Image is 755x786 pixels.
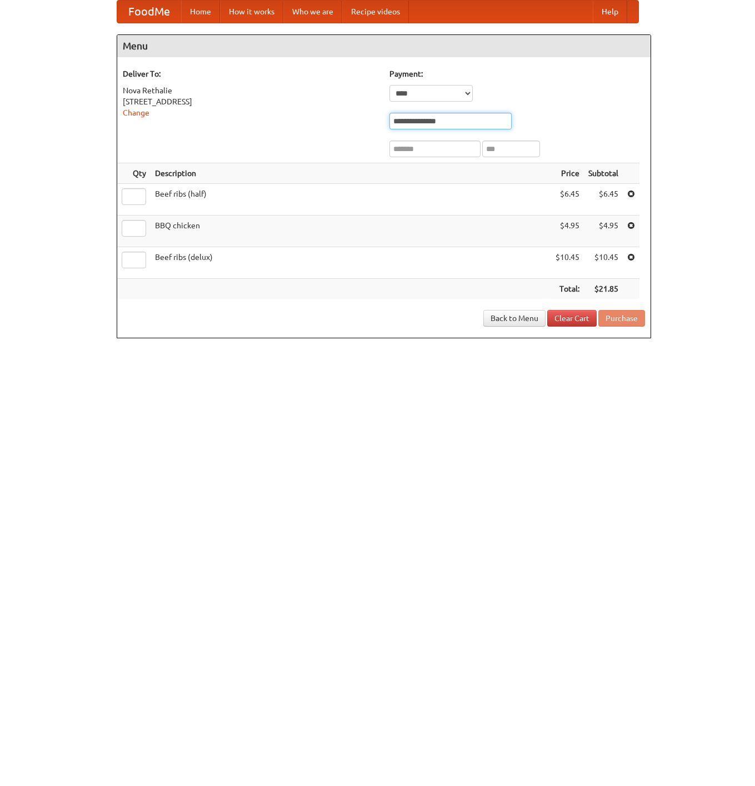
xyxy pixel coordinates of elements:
th: Subtotal [584,163,623,184]
th: Total: [551,279,584,299]
h5: Payment: [389,68,645,79]
button: Purchase [598,310,645,327]
td: $10.45 [584,247,623,279]
td: $10.45 [551,247,584,279]
th: Price [551,163,584,184]
a: Help [593,1,627,23]
td: $4.95 [584,216,623,247]
td: Beef ribs (delux) [151,247,551,279]
a: How it works [220,1,283,23]
td: BBQ chicken [151,216,551,247]
a: Clear Cart [547,310,597,327]
td: Beef ribs (half) [151,184,551,216]
h4: Menu [117,35,651,57]
a: Change [123,108,149,117]
a: Home [181,1,220,23]
th: Description [151,163,551,184]
div: [STREET_ADDRESS] [123,96,378,107]
a: Recipe videos [342,1,409,23]
a: Back to Menu [483,310,546,327]
h5: Deliver To: [123,68,378,79]
td: $6.45 [584,184,623,216]
div: Nova Rethalie [123,85,378,96]
th: $21.85 [584,279,623,299]
td: $4.95 [551,216,584,247]
th: Qty [117,163,151,184]
a: Who we are [283,1,342,23]
a: FoodMe [117,1,181,23]
td: $6.45 [551,184,584,216]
